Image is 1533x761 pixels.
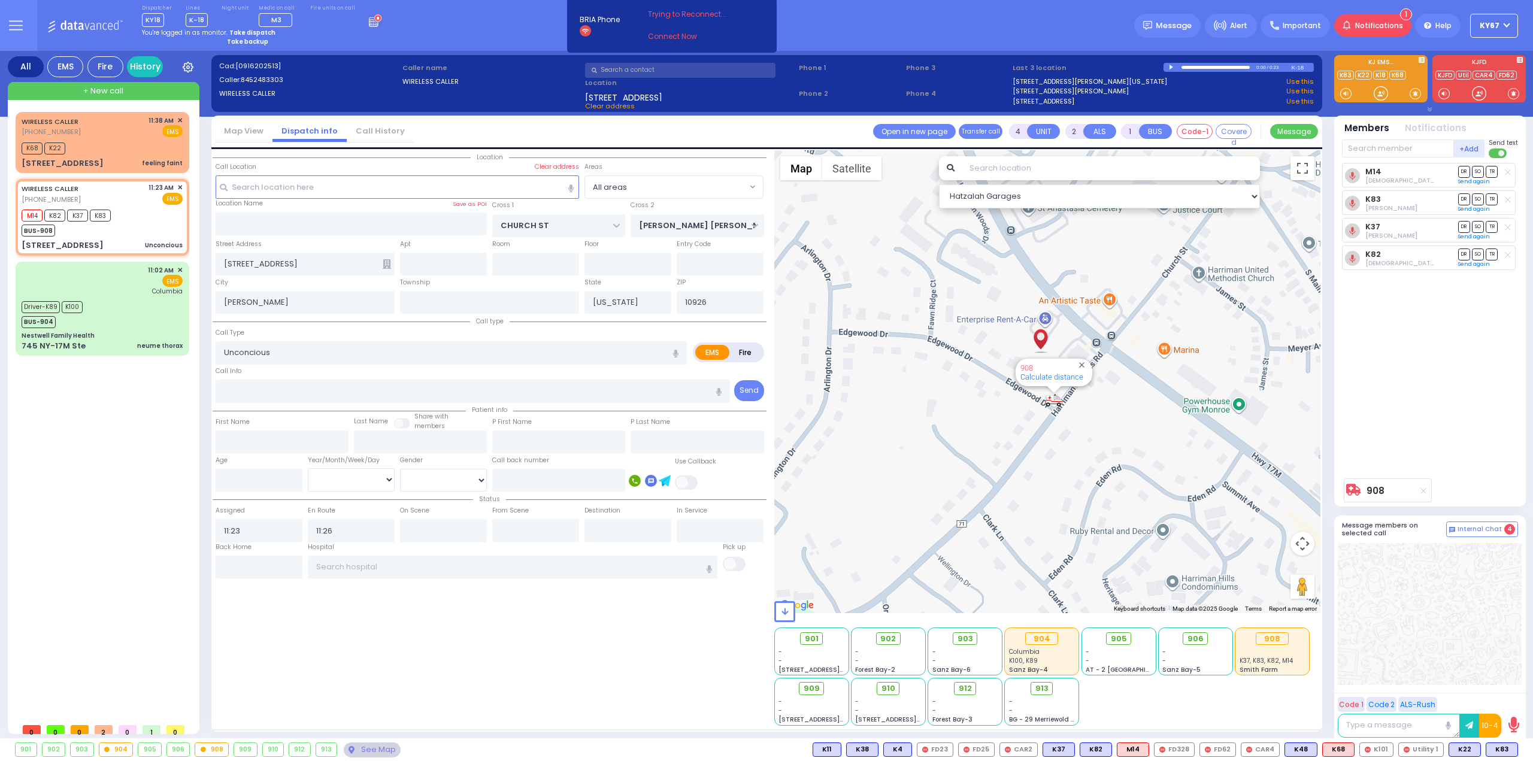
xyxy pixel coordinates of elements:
div: BLS [1486,742,1518,757]
img: red-radio-icon.svg [1404,747,1410,753]
label: Assigned [216,506,245,516]
label: Caller: [219,75,398,85]
span: ✕ [177,265,183,275]
span: 905 [1111,633,1127,645]
span: ✕ [177,183,183,193]
label: KJ EMS... [1334,59,1428,68]
a: K83 [1337,71,1354,80]
span: - [855,697,859,706]
span: SO [1472,248,1484,260]
label: KJFD [1432,59,1526,68]
span: K37, K83, K82, M14 [1240,656,1293,665]
span: DR [1458,193,1470,205]
span: EMS [162,193,183,205]
label: From Scene [492,506,529,516]
a: WIRELESS CALLER [22,117,78,126]
label: Cross 2 [631,201,655,210]
h5: Message members on selected call [1342,522,1446,537]
span: EMS [162,275,183,287]
span: BRIA Phone [580,14,620,25]
span: AT - 2 [GEOGRAPHIC_DATA] [1086,665,1174,674]
label: Pick up [723,542,746,552]
span: Call type [470,317,510,326]
label: In Service [677,506,707,516]
span: You're logged in as monitor. [142,28,228,37]
span: Notifications [1355,20,1403,31]
div: FD23 [917,742,953,757]
label: Last Name [354,417,388,426]
button: Map camera controls [1290,532,1314,556]
span: EMS [162,125,183,137]
div: neume thorax [137,341,183,350]
a: Open this area in Google Maps (opens a new window) [777,598,817,613]
button: Toggle fullscreen view [1290,156,1314,180]
span: - [1009,706,1013,715]
label: Cross 1 [492,201,514,210]
span: - [1162,656,1166,665]
button: Send [734,380,764,401]
input: Search location here [216,175,580,198]
span: - [855,647,859,656]
span: + New call [83,85,123,97]
div: K11 [813,742,841,757]
span: TR [1486,193,1498,205]
img: Google [777,598,817,613]
a: Use this [1286,77,1314,87]
div: BLS [1080,742,1112,757]
span: Other building occupants [383,259,391,269]
label: Clear address [535,162,579,172]
span: Trying to Reconnect... [648,9,743,20]
span: - [1086,656,1089,665]
span: Dov Guttman [1365,204,1417,213]
span: - [932,697,936,706]
a: Send again [1458,178,1490,185]
a: Send again [1458,233,1490,240]
div: K37 [1043,742,1075,757]
img: red-radio-icon.svg [1365,747,1371,753]
span: Send text [1489,138,1518,147]
span: 2 [95,725,113,734]
label: Last 3 location [1013,63,1164,73]
div: 906 [167,743,190,756]
div: FD25 [958,742,995,757]
label: Call Location [216,162,256,172]
label: Call Type [216,328,244,338]
div: 910 [263,743,284,756]
span: 0 [47,725,65,734]
img: red-radio-icon.svg [922,747,928,753]
div: BLS [1449,742,1481,757]
span: Phone 1 [799,63,902,73]
small: Share with [414,412,449,421]
span: [STREET_ADDRESS] [585,92,662,101]
div: 904 [99,743,133,756]
input: Search a contact [585,63,775,78]
div: 902 [43,743,65,756]
span: BUS-908 [22,225,55,237]
label: Call Info [216,366,241,376]
input: Search hospital [308,556,718,578]
a: K18 [1373,71,1388,80]
span: - [778,656,782,665]
a: KJFD [1435,71,1455,80]
span: BUS-904 [22,316,56,328]
span: K37 [67,210,88,222]
div: K-18 [1291,63,1314,72]
span: Phone 4 [906,89,1009,99]
span: Driver-K89 [22,301,60,313]
label: Entry Code [677,239,711,249]
div: Fire [87,56,123,77]
label: Caller name [402,63,581,73]
button: Covered [1216,124,1252,139]
span: ✕ [177,116,183,126]
label: Call back number [492,456,549,465]
label: WIRELESS CALLER [219,89,398,99]
span: 0 [166,725,184,734]
span: Status [473,495,506,504]
span: DR [1458,166,1470,177]
label: On Scene [400,506,429,516]
span: Shia Greenfeld [1365,176,1489,185]
label: Fire units on call [310,5,355,12]
label: P Last Name [631,417,670,427]
span: Important [1283,20,1321,31]
label: Use Callback [675,457,716,466]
